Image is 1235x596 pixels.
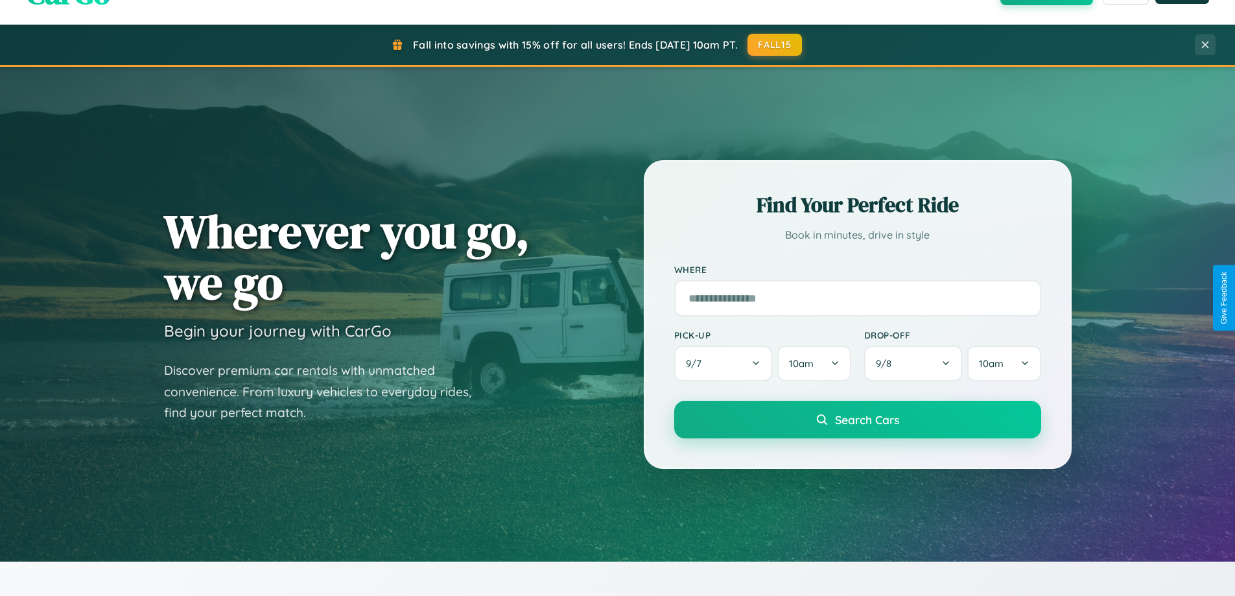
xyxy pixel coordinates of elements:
span: 9 / 7 [686,357,708,370]
label: Where [674,264,1041,275]
button: Search Cars [674,401,1041,438]
span: Fall into savings with 15% off for all users! Ends [DATE] 10am PT. [413,38,738,51]
div: Give Feedback [1219,272,1229,324]
span: 9 / 8 [876,357,898,370]
h2: Find Your Perfect Ride [674,191,1041,219]
span: 10am [979,357,1004,370]
button: 10am [967,346,1041,381]
h1: Wherever you go, we go [164,206,530,308]
p: Book in minutes, drive in style [674,226,1041,244]
h3: Begin your journey with CarGo [164,321,392,340]
span: Search Cars [835,412,899,427]
button: 9/8 [864,346,963,381]
label: Drop-off [864,329,1041,340]
label: Pick-up [674,329,851,340]
button: 10am [777,346,851,381]
button: 9/7 [674,346,773,381]
p: Discover premium car rentals with unmatched convenience. From luxury vehicles to everyday rides, ... [164,360,488,423]
span: 10am [789,357,814,370]
button: FALL15 [747,34,802,56]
